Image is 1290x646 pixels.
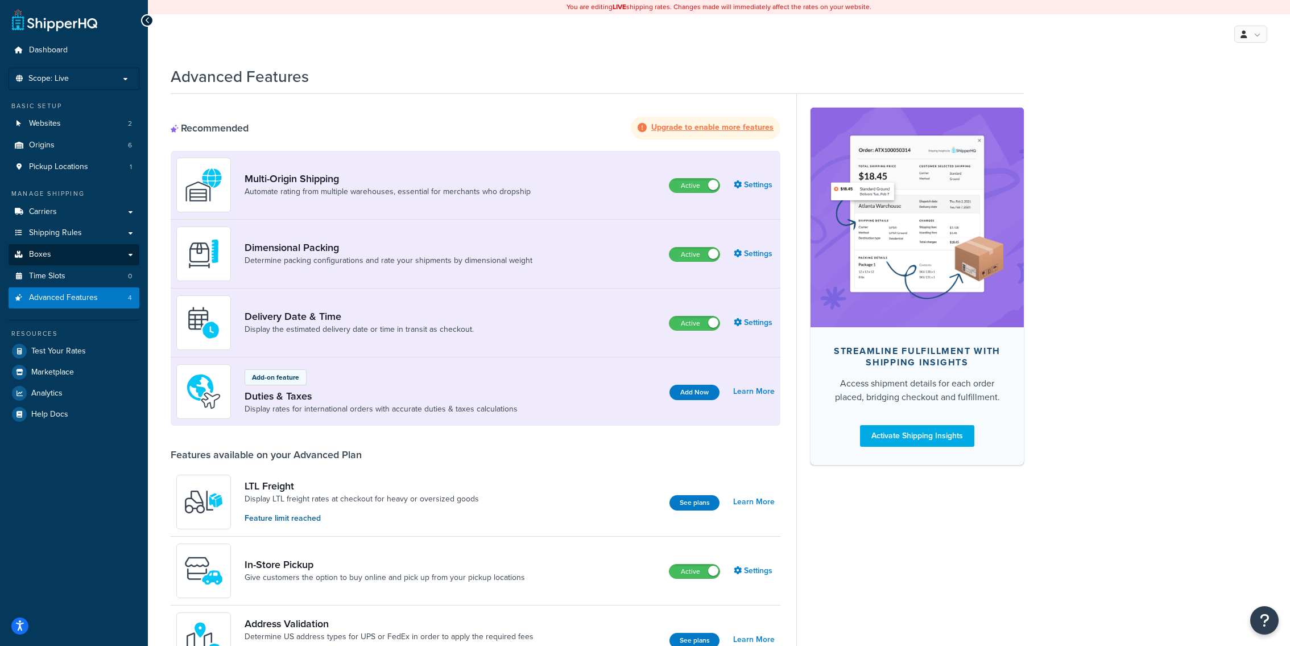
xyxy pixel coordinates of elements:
[9,383,139,404] a: Analytics
[9,266,139,287] a: Time Slots0
[734,246,775,262] a: Settings
[245,404,518,415] a: Display rates for international orders with accurate duties & taxes calculations
[9,362,139,382] a: Marketplace
[734,563,775,579] a: Settings
[245,512,479,525] p: Feature limit reached
[9,135,139,156] a: Origins6
[245,390,518,402] a: Duties & Taxes
[669,316,720,330] label: Active
[31,368,74,377] span: Marketplace
[245,172,531,185] a: Multi-Origin Shipping
[613,2,626,12] b: LIVE
[9,244,139,265] a: Boxes
[669,179,720,192] label: Active
[245,255,532,266] a: Determine packing configurations and rate your shipments by dimensional weight
[651,121,774,133] strong: Upgrade to enable more features
[29,250,51,260] span: Boxes
[31,410,68,419] span: Help Docs
[128,293,132,303] span: 4
[733,384,775,400] a: Learn More
[184,234,224,274] img: DTVBYsAAAAAASUVORK5CYII=
[9,135,139,156] li: Origins
[245,324,474,335] a: Display the estimated delivery date or time in transit as checkout.
[829,345,1006,368] div: Streamline Fulfillment with Shipping Insights
[184,303,224,343] img: gfkeb5ejjkALwAAAABJRU5ErkJggg==
[9,157,139,178] a: Pickup Locations1
[828,125,1007,310] img: feature-image-si-e24932ea9b9fcd0ff835db86be1ff8d589347e8876e1638d903ea230a36726be.png
[184,165,224,205] img: WatD5o0RtDAAAAAElFTkSuQmCC
[245,241,532,254] a: Dimensional Packing
[245,558,525,571] a: In-Store Pickup
[29,119,61,129] span: Websites
[860,425,974,447] a: Activate Shipping Insights
[9,157,139,178] li: Pickup Locations
[29,293,98,303] span: Advanced Features
[29,271,65,281] span: Time Slots
[245,310,474,323] a: Delivery Date & Time
[245,618,534,630] a: Address Validation
[171,449,362,461] div: Features available on your Advanced Plan
[245,186,531,197] a: Automate rating from multiple warehouses, essential for merchants who dropship
[245,572,525,583] a: Give customers the option to buy online and pick up from your pickup locations
[9,329,139,339] div: Resources
[669,385,720,400] button: Add Now
[29,162,88,172] span: Pickup Locations
[1250,606,1279,635] button: Open Resource Center
[184,372,224,412] img: icon-duo-feat-landed-cost-7136b061.png
[9,189,139,199] div: Manage Shipping
[9,40,139,61] a: Dashboard
[128,119,132,129] span: 2
[252,372,299,382] p: Add-on feature
[245,493,479,505] a: Display LTL freight rates at checkout for heavy or oversized goods
[734,315,775,331] a: Settings
[29,141,55,150] span: Origins
[29,207,57,217] span: Carriers
[669,565,720,578] label: Active
[128,141,132,150] span: 6
[733,494,775,510] a: Learn More
[9,266,139,287] li: Time Slots
[9,287,139,308] a: Advanced Features4
[171,65,309,88] h1: Advanced Features
[28,74,69,84] span: Scope: Live
[184,551,224,591] img: wfgcfpwTIucLEAAAAASUVORK5CYII=
[184,482,224,522] img: y79ZsPf0fXUFUhFXDzUgf+ktZg5F2+ohG75+v3d2s1D9TjoU8PiyCIluIjV41seZevKCRuEjTPPOKHJsQcmKCXGdfprl3L4q7...
[31,389,63,398] span: Analytics
[245,480,479,492] a: LTL Freight
[171,122,249,134] div: Recommended
[9,341,139,361] a: Test Your Rates
[9,201,139,223] a: Carriers
[829,377,1006,404] div: Access shipment details for each order placed, bridging checkout and fulfillment.
[245,631,534,643] a: Determine US address types for UPS or FedEx in order to apply the required fees
[31,347,86,356] span: Test Your Rates
[734,177,775,193] a: Settings
[9,287,139,308] li: Advanced Features
[669,495,720,511] a: See plans
[9,404,139,425] a: Help Docs
[669,248,720,261] label: Active
[9,223,139,244] a: Shipping Rules
[9,113,139,134] a: Websites2
[130,162,132,172] span: 1
[9,113,139,134] li: Websites
[128,271,132,281] span: 0
[9,101,139,111] div: Basic Setup
[29,46,68,55] span: Dashboard
[29,228,82,238] span: Shipping Rules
